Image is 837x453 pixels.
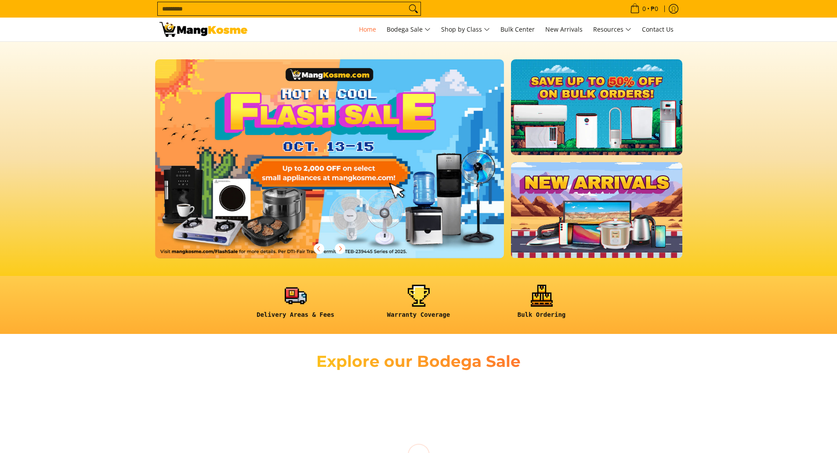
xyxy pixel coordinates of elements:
span: • [627,4,661,14]
span: Contact Us [642,25,674,33]
span: Bodega Sale [387,24,431,35]
nav: Main Menu [256,18,678,41]
span: Shop by Class [441,24,490,35]
a: <h6><strong>Bulk Ordering</strong></h6> [485,285,599,326]
a: Bodega Sale [382,18,435,41]
span: 0 [641,6,647,12]
a: New Arrivals [541,18,587,41]
a: <h6><strong>Warranty Coverage</strong></h6> [362,285,476,326]
a: Contact Us [638,18,678,41]
span: Home [359,25,376,33]
span: Resources [593,24,631,35]
button: Search [406,2,420,15]
h2: Explore our Bodega Sale [291,352,546,371]
button: Previous [309,239,329,258]
span: ₱0 [649,6,659,12]
a: More [155,59,533,272]
button: Next [330,239,350,258]
a: Resources [589,18,636,41]
span: New Arrivals [545,25,583,33]
a: <h6><strong>Delivery Areas & Fees</strong></h6> [239,285,353,326]
a: Bulk Center [496,18,539,41]
img: Mang Kosme: Your Home Appliances Warehouse Sale Partner! [159,22,247,37]
a: Home [355,18,380,41]
a: Shop by Class [437,18,494,41]
span: Bulk Center [500,25,535,33]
